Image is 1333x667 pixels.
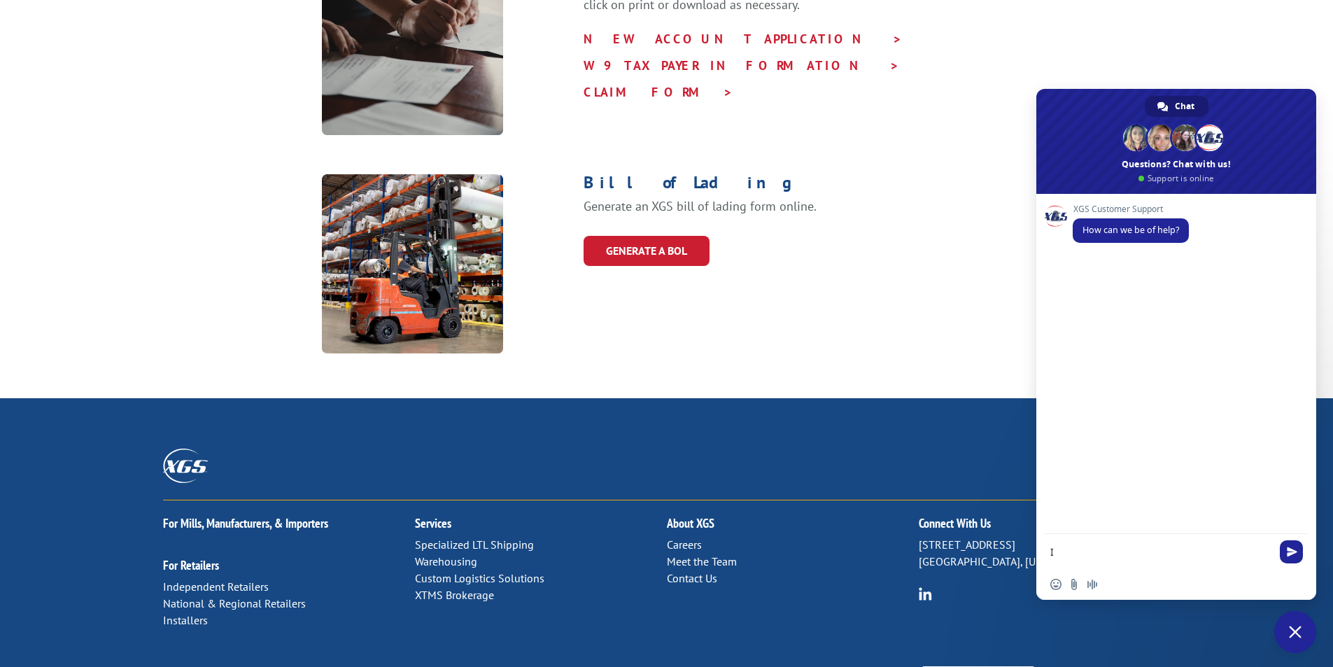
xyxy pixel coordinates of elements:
[919,587,932,601] img: group-6
[322,174,503,353] img: car-orange@3x
[1073,204,1189,214] span: XGS Customer Support
[667,538,702,552] a: Careers
[919,517,1171,537] h2: Connect With Us
[415,538,534,552] a: Specialized LTL Shipping
[919,537,1171,570] p: [STREET_ADDRESS] [GEOGRAPHIC_DATA], [US_STATE] 37421
[584,174,1082,198] h1: Bill of Lading
[163,596,306,610] a: National & Regional Retailers
[163,449,208,483] img: XGS_Logos_ALL_2024_All_White
[1280,540,1303,563] span: Send
[584,57,900,73] a: W9 TAXPAYER INFORMATION >
[584,236,710,266] a: GENERATE A BOL
[1087,579,1098,590] span: Audio message
[667,515,714,531] a: About XGS
[584,84,733,100] a: CLAIM FORM >
[163,515,328,531] a: For Mills, Manufacturers, & Importers
[163,557,219,573] a: For Retailers
[1050,546,1271,559] textarea: Compose your message...
[415,554,477,568] a: Warehousing
[1082,224,1179,236] span: How can we be of help?
[584,31,903,47] a: NEW ACCOUNT APPLICATION >
[1050,579,1062,590] span: Insert an emoji
[1175,96,1194,117] span: Chat
[1274,611,1316,653] div: Close chat
[415,588,494,602] a: XTMS Brokerage
[163,580,269,594] a: Independent Retailers
[667,554,737,568] a: Meet the Team
[163,613,208,627] a: Installers
[1068,579,1080,590] span: Send a file
[1145,96,1208,117] div: Chat
[415,515,451,531] a: Services
[415,571,544,585] a: Custom Logistics Solutions
[584,198,1082,215] p: Generate an XGS bill of lading form online.
[667,571,717,585] a: Contact Us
